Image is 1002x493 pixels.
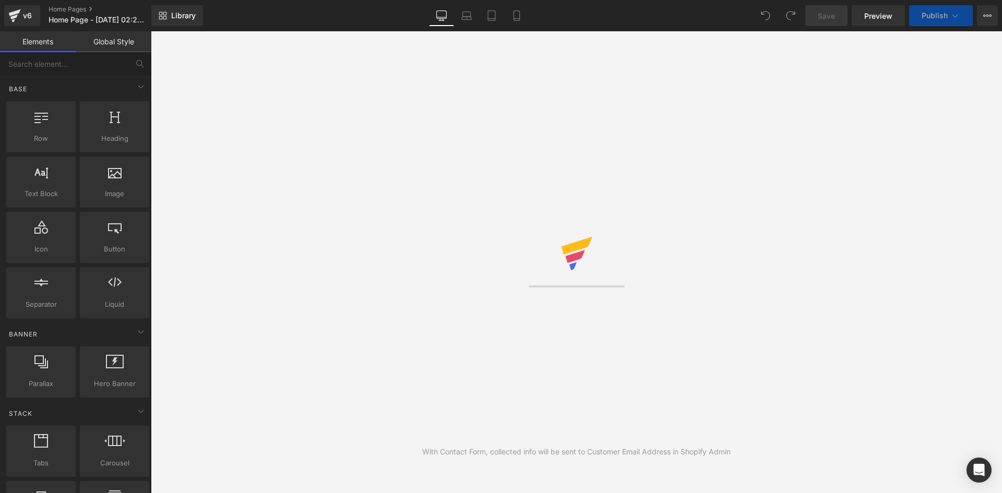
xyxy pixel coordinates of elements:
div: Open Intercom Messenger [967,458,992,483]
a: Desktop [429,5,454,26]
span: Heading [83,133,146,144]
a: Tablet [479,5,504,26]
span: Button [83,244,146,255]
span: Parallax [9,378,73,389]
span: Separator [9,299,73,310]
span: Icon [9,244,73,255]
span: Home Page - [DATE] 02:28:12 [49,16,148,24]
span: Text Block [9,188,73,199]
span: Row [9,133,73,144]
a: v6 [4,5,40,26]
span: Hero Banner [83,378,146,389]
span: Liquid [83,299,146,310]
span: Base [8,84,28,94]
span: Image [83,188,146,199]
span: Stack [8,408,33,418]
a: Preview [852,5,905,26]
span: Carousel [83,458,146,468]
button: Publish [909,5,973,26]
span: Tabs [9,458,73,468]
span: Preview [864,10,892,21]
a: Home Pages [49,5,168,14]
button: Redo [780,5,801,26]
a: Laptop [454,5,479,26]
span: Banner [8,329,39,339]
a: Mobile [504,5,529,26]
span: Save [818,10,835,21]
div: With Contact Form, collected info will be sent to Customer Email Address in Shopify Admin [422,446,731,458]
a: Global Style [76,31,151,52]
div: v6 [21,9,34,22]
span: Publish [922,11,948,20]
button: Undo [755,5,776,26]
a: New Library [151,5,203,26]
span: Library [171,11,196,20]
button: More [977,5,998,26]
